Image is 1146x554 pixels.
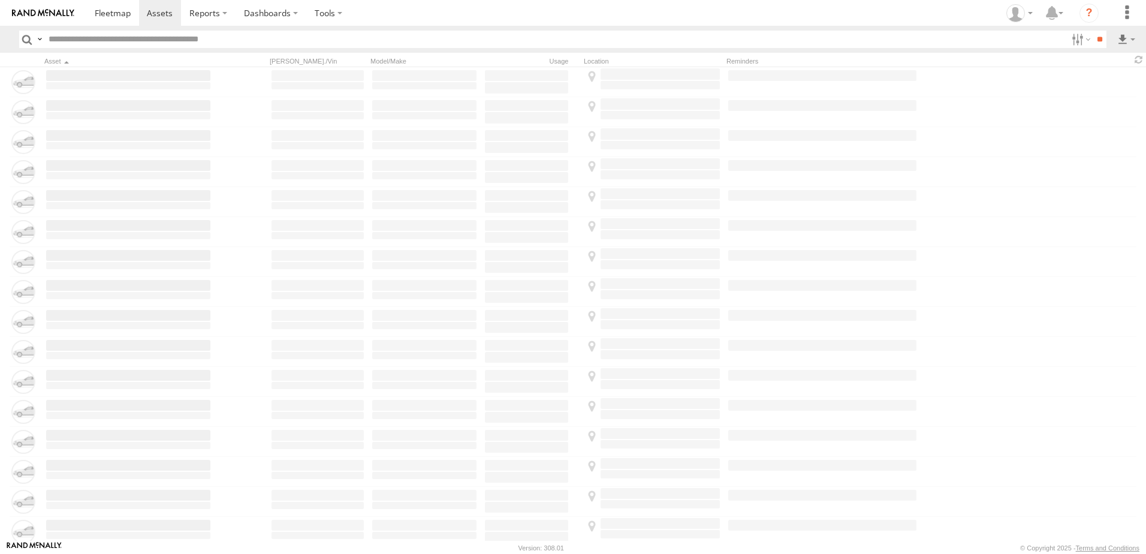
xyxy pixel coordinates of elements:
[270,57,366,65] div: [PERSON_NAME]./Vin
[483,57,579,65] div: Usage
[518,544,564,552] div: Version: 308.01
[1079,4,1099,23] i: ?
[726,57,918,65] div: Reminders
[7,542,62,554] a: Visit our Website
[584,57,722,65] div: Location
[1076,544,1139,552] a: Terms and Conditions
[35,31,44,48] label: Search Query
[12,9,74,17] img: rand-logo.svg
[370,57,478,65] div: Model/Make
[44,57,212,65] div: Click to Sort
[1020,544,1139,552] div: © Copyright 2025 -
[1116,31,1136,48] label: Export results as...
[1132,54,1146,65] span: Refresh
[1067,31,1093,48] label: Search Filter Options
[1002,4,1037,22] div: Finn Arendt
